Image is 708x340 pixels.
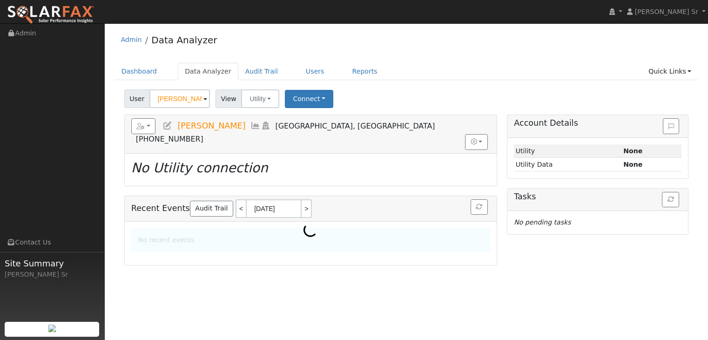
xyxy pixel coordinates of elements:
a: Data Analyzer [151,34,217,46]
span: [PERSON_NAME] Sr [635,8,698,15]
a: Quick Links [641,63,698,80]
img: retrieve [48,325,56,332]
a: Data Analyzer [178,63,238,80]
td: Utility [514,144,621,158]
i: No Utility connection [131,160,268,176]
img: SolarFax [7,5,94,25]
a: Login As (last Never) [261,121,271,130]
strong: ID: null, authorized: None [623,147,642,155]
h5: Tasks [514,192,681,202]
button: Connect [285,90,333,108]
a: Users [299,63,331,80]
h5: Recent Events [131,199,490,218]
a: Reports [345,63,384,80]
a: Audit Trail [238,63,285,80]
span: [PERSON_NAME] [177,121,245,130]
button: Utility [241,89,279,108]
span: [PHONE_NUMBER] [136,135,203,143]
td: Utility Data [514,158,621,171]
h5: Account Details [514,118,681,128]
button: Refresh [471,199,488,215]
a: Dashboard [115,63,164,80]
strong: None [623,161,642,168]
span: User [124,89,150,108]
button: Issue History [663,118,679,134]
button: Refresh [662,192,679,208]
a: < [236,199,246,218]
a: Audit Trail [190,201,233,217]
a: Multi-Series Graph [250,121,261,130]
div: [PERSON_NAME] Sr [5,270,100,279]
span: [GEOGRAPHIC_DATA], [GEOGRAPHIC_DATA] [276,122,435,130]
span: View [216,89,242,108]
a: Admin [121,36,142,43]
span: Site Summary [5,257,100,270]
a: > [302,199,312,218]
a: Edit User (37514) [162,121,173,130]
input: Select a User [149,89,210,108]
i: No pending tasks [514,218,571,226]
